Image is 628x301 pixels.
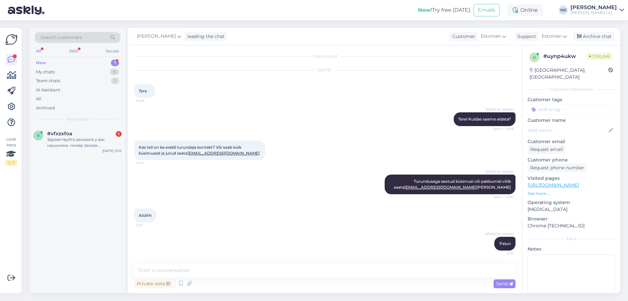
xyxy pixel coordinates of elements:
div: My chats [36,69,55,75]
div: Customer information [528,86,615,92]
div: Try free [DATE]: [418,6,471,14]
div: Archived [36,105,55,111]
button: Emails [474,4,499,16]
span: Estonian [542,33,562,40]
a: [EMAIL_ADDRESS][DOMAIN_NAME] [187,151,260,156]
div: [GEOGRAPHIC_DATA], [GEOGRAPHIC_DATA] [530,67,608,81]
span: [PERSON_NAME] [137,33,176,40]
div: leading the chat [185,33,225,40]
span: Kas teil on ka eraldi turundaja kontakt? Või saab küik küsimused ja jutud saata [139,145,260,156]
div: [DATE] 12:12 [102,148,122,153]
span: Aitähh [139,213,152,218]
span: Estonian [481,33,501,40]
span: Turundusega seotud küsimusi või pakkumisi võib saata [PERSON_NAME] [394,179,512,190]
p: [MEDICAL_DATA] [528,206,615,213]
div: Здравствуйте,заказала у вас наушники, номер заказа 2025081280735,сказали до [DATE] придут,скажите... [47,137,122,148]
a: [EMAIL_ADDRESS][DOMAIN_NAME] [404,185,477,190]
p: Customer name [528,117,615,124]
div: Extra [528,236,615,242]
div: Team chats [36,78,60,84]
span: Tere [139,88,147,93]
b: New! [418,7,432,13]
span: Seen ✓ 12:10 [489,195,514,199]
div: Online [507,4,543,16]
div: [PERSON_NAME] [570,5,617,10]
span: Seen ✓ 12:09 [489,126,514,131]
p: Customer email [528,138,615,145]
div: 9 [110,69,119,75]
div: Web [68,47,79,55]
div: 1 [111,78,119,84]
a: [URL][DOMAIN_NAME] [528,182,579,188]
p: Customer tags [528,96,615,103]
div: 2 / 3 [5,160,17,166]
span: Palun [499,241,511,246]
div: Chat started [134,53,515,59]
div: NK [559,6,568,15]
div: Request email [528,145,566,154]
div: [DATE] [134,67,515,73]
img: Askly Logo [5,33,18,46]
div: All [36,96,42,102]
p: Customer phone [528,157,615,163]
div: All [35,47,42,55]
span: Search customers [41,34,82,41]
input: Add name [528,127,607,134]
span: 12:10 [136,160,161,165]
div: Support [515,33,536,40]
div: 1 [116,131,122,137]
div: Request phone number [528,163,587,172]
span: #vfxzxfoa [47,131,72,137]
div: Customer [450,33,475,40]
div: AI Assistant [36,87,60,93]
div: # uynp4ukw [543,52,586,60]
span: 12:11 [489,251,514,256]
span: Tere! Kuidas saame aidata? [458,117,511,122]
span: v [37,133,40,138]
p: Notes [528,246,615,253]
div: 1 [111,60,119,66]
div: [PERSON_NAME] OÜ [570,10,617,15]
span: [PERSON_NAME] [485,232,514,236]
span: New chats [67,116,88,122]
p: Operating system [528,199,615,206]
div: Archive chat [573,32,614,41]
span: 12:08 [136,98,161,103]
p: Browser [528,216,615,222]
p: Visited pages [528,175,615,182]
span: Online [586,53,613,60]
div: Private note [134,279,173,288]
p: See more ... [528,191,615,197]
span: u [533,55,536,60]
span: [PERSON_NAME] [485,107,514,112]
span: [PERSON_NAME] [485,169,514,174]
div: Look Here [5,136,17,166]
div: New [36,60,46,66]
input: Add a tag [528,104,615,114]
div: Socials [104,47,120,55]
p: Chrome [TECHNICAL_ID] [528,222,615,229]
span: Send [496,281,513,287]
a: [PERSON_NAME][PERSON_NAME] OÜ [570,5,624,15]
span: 12:11 [136,223,161,228]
